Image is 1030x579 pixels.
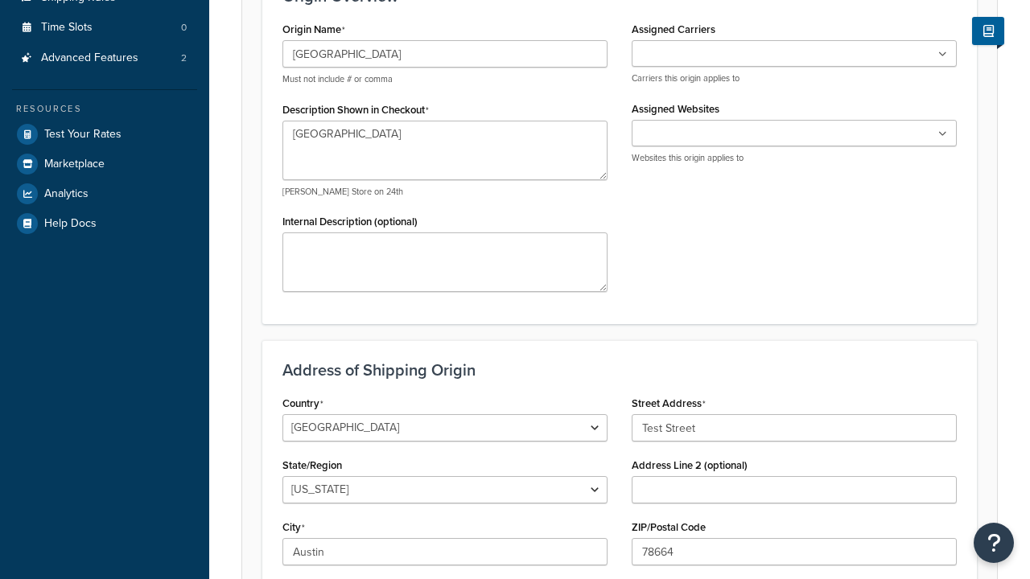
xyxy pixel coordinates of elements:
[44,187,89,201] span: Analytics
[12,120,197,149] a: Test Your Rates
[12,102,197,116] div: Resources
[282,397,323,410] label: Country
[12,13,197,43] a: Time Slots0
[12,209,197,238] a: Help Docs
[44,158,105,171] span: Marketplace
[181,51,187,65] span: 2
[181,21,187,35] span: 0
[282,73,608,85] p: Must not include # or comma
[12,150,197,179] a: Marketplace
[12,43,197,73] a: Advanced Features2
[632,521,706,533] label: ZIP/Postal Code
[632,103,719,115] label: Assigned Websites
[282,121,608,180] textarea: [GEOGRAPHIC_DATA]
[282,186,608,198] p: [PERSON_NAME] Store on 24th
[632,23,715,35] label: Assigned Carriers
[12,13,197,43] li: Time Slots
[282,521,305,534] label: City
[974,523,1014,563] button: Open Resource Center
[282,361,957,379] h3: Address of Shipping Origin
[41,51,138,65] span: Advanced Features
[632,459,748,471] label: Address Line 2 (optional)
[12,179,197,208] a: Analytics
[972,17,1004,45] button: Show Help Docs
[282,23,345,36] label: Origin Name
[282,216,418,228] label: Internal Description (optional)
[12,43,197,73] li: Advanced Features
[41,21,93,35] span: Time Slots
[632,72,957,84] p: Carriers this origin applies to
[282,104,429,117] label: Description Shown in Checkout
[44,217,97,231] span: Help Docs
[282,459,342,471] label: State/Region
[632,397,706,410] label: Street Address
[632,152,957,164] p: Websites this origin applies to
[44,128,122,142] span: Test Your Rates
